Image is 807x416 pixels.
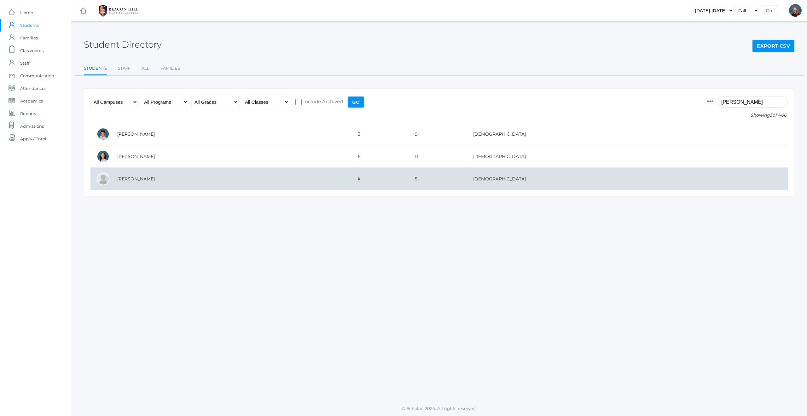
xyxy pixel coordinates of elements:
td: [DEMOGRAPHIC_DATA] [467,145,788,168]
input: Go [348,97,364,108]
span: Communication [20,69,54,82]
span: Apply / Enroll [20,132,48,145]
p: © Scholae 2025. All rights reserved. [71,405,807,412]
span: Include Archived [302,98,343,106]
p: Showing of 406 [707,112,788,119]
span: 3 [770,112,772,118]
input: Include Archived [295,99,302,105]
h2: Student Directory [84,40,162,50]
span: Reports [20,107,36,120]
input: Filter by name [718,97,788,108]
td: [DEMOGRAPHIC_DATA] [467,168,788,190]
td: [DEMOGRAPHIC_DATA] [467,123,788,145]
a: Export CSV [752,40,794,52]
span: Families [20,32,38,44]
span: Admissions [20,120,44,132]
td: 9 [409,123,467,145]
td: 6 [351,145,408,168]
td: 11 [409,145,467,168]
input: Go [761,5,777,16]
a: All [142,62,149,75]
span: Students [20,19,39,32]
div: Parker Zeller [97,150,109,163]
img: 1_BHCALogos-05.png [95,3,142,19]
div: Lindsay Leeds [789,4,802,17]
span: Attendances [20,82,46,95]
td: 5 [409,168,467,190]
td: 3 [351,123,408,145]
td: [PERSON_NAME] [111,168,351,190]
a: Families [160,62,180,75]
span: Academics [20,95,43,107]
div: Owen Zeller [97,128,109,140]
span: Classrooms [20,44,44,57]
a: Students [84,62,107,76]
td: [PERSON_NAME] [111,123,351,145]
a: Staff [118,62,131,75]
span: Home [20,6,33,19]
td: [PERSON_NAME] [111,145,351,168]
div: Shem Zeller [97,173,109,185]
td: k [351,168,408,190]
span: Staff [20,57,29,69]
